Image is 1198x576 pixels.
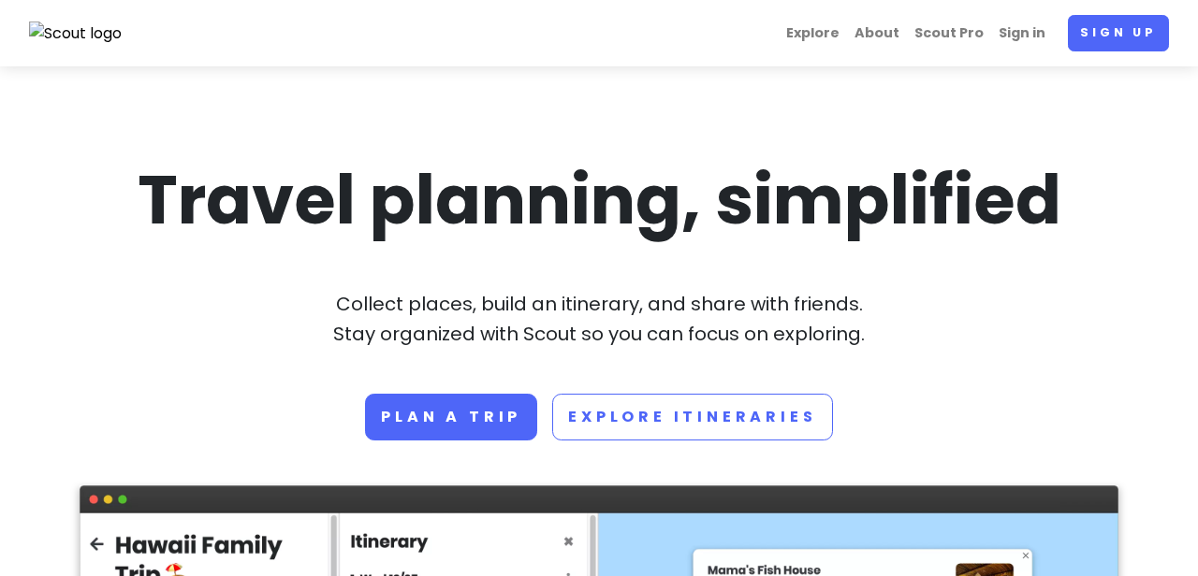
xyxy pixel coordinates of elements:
img: Scout logo [29,22,123,46]
a: Plan a trip [365,394,537,440]
h1: Travel planning, simplified [80,156,1118,244]
a: Sign in [991,15,1053,51]
a: Scout Pro [907,15,991,51]
p: Collect places, build an itinerary, and share with friends. Stay organized with Scout so you can ... [80,289,1118,349]
a: About [847,15,907,51]
a: Explore [779,15,847,51]
a: Sign up [1068,15,1169,51]
a: Explore Itineraries [552,394,832,440]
